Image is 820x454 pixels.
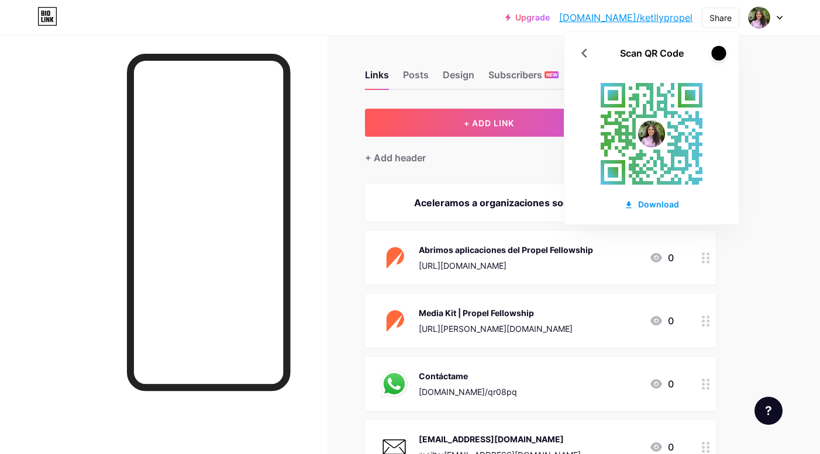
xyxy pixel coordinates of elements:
div: 0 [649,377,674,391]
div: Design [443,68,474,89]
div: Posts [403,68,429,89]
div: Links [365,68,389,89]
div: Subscribers [488,68,559,89]
img: ketllypropel [748,6,770,29]
div: [DOMAIN_NAME]/qr08pq [419,386,517,398]
img: Contáctame [379,369,409,399]
img: Abrimos aplicaciones del Propel Fellowship [379,242,409,273]
div: 0 [649,440,674,454]
div: Download [624,198,679,210]
div: 0 [649,251,674,265]
div: Share [709,12,732,24]
a: [DOMAIN_NAME]/ketllypropel [559,11,692,25]
div: Aceleramos a organizaciones sociales de LatAm. [379,196,674,210]
div: Abrimos aplicaciones del Propel Fellowship [419,244,593,256]
img: Media Kit | Propel Fellowship [379,306,409,336]
div: [EMAIL_ADDRESS][DOMAIN_NAME] [419,433,581,445]
div: Scan QR Code [620,46,684,60]
span: NEW [546,71,557,78]
span: + ADD LINK [464,118,514,128]
a: Upgrade [505,13,550,22]
div: Media Kit | Propel Fellowship [419,307,573,319]
div: + Add header [365,151,426,165]
div: Contáctame [419,370,517,382]
div: [URL][PERSON_NAME][DOMAIN_NAME] [419,323,573,335]
div: [URL][DOMAIN_NAME] [419,259,593,272]
button: + ADD LINK [365,109,614,137]
div: 0 [649,314,674,328]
